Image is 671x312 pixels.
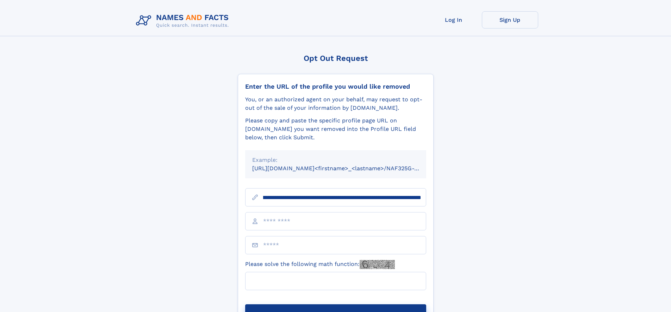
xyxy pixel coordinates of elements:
[252,165,440,172] small: [URL][DOMAIN_NAME]<firstname>_<lastname>/NAF325G-xxxxxxxx
[245,95,426,112] div: You, or an authorized agent on your behalf, may request to opt-out of the sale of your informatio...
[482,11,538,28] a: Sign Up
[238,54,434,63] div: Opt Out Request
[245,83,426,90] div: Enter the URL of the profile you would like removed
[425,11,482,28] a: Log In
[245,116,426,142] div: Please copy and paste the specific profile page URL on [DOMAIN_NAME] you want removed into the Pr...
[245,260,395,269] label: Please solve the following math function:
[133,11,235,30] img: Logo Names and Facts
[252,156,419,164] div: Example:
